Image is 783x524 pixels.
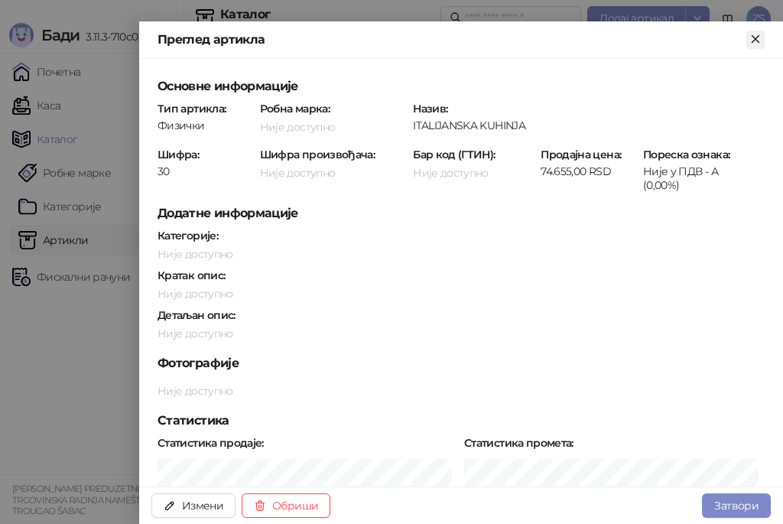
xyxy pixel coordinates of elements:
strong: Тип артикла : [158,102,226,116]
strong: Шифра : [158,148,199,161]
span: Није доступно [158,247,233,261]
strong: Бар код (ГТИН) : [413,148,495,161]
strong: Шифра произвођача : [260,148,375,161]
strong: Пореска ознака : [643,148,729,161]
h5: Статистика [158,412,765,430]
h5: Основне информације [158,77,765,96]
div: Преглед артикла [158,31,746,49]
button: Обриши [242,493,330,518]
span: Није доступно [413,166,489,180]
strong: Категорије : [158,229,218,242]
strong: Робна марка : [260,102,330,116]
strong: Детаљан опис : [158,308,236,322]
span: Није доступно [158,287,233,301]
span: Није доступно [158,327,233,340]
button: Измени [151,493,236,518]
button: Затвори [702,493,771,518]
div: ITALIJANSKA KUHINJA [411,119,766,132]
strong: Статистика продаје : [158,436,264,450]
div: 74.655,00 RSD [539,164,638,178]
button: Close [746,31,765,49]
strong: Продајна цена : [541,148,621,161]
strong: Назив : [413,102,447,116]
h5: Фотографије [158,354,765,373]
strong: Кратак опис : [158,269,225,282]
span: Није доступно [260,166,336,180]
span: Није доступно [158,384,233,398]
span: Није доступно [260,120,336,134]
h5: Додатне информације [158,204,765,223]
div: 30 [156,164,255,178]
strong: Статистика промета : [464,436,573,450]
div: Није у ПДВ - А (0,00%) [642,164,741,192]
div: Физички [156,119,255,132]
